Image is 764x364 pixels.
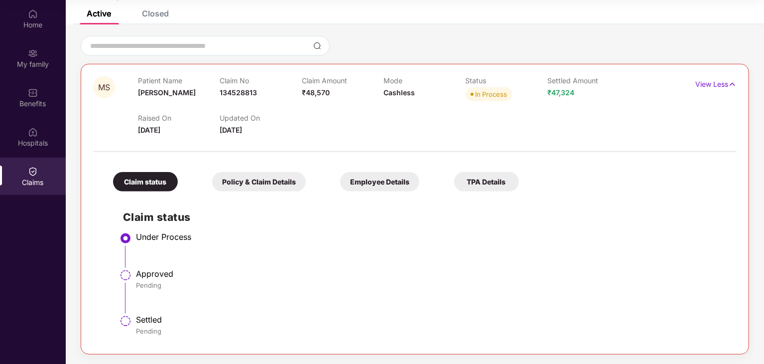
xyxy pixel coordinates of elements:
p: Status [466,76,547,85]
img: svg+xml;base64,PHN2ZyBpZD0iU3RlcC1BY3RpdmUtMzJ4MzIiIHhtbG5zPSJodHRwOi8vd3d3LnczLm9yZy8yMDAwL3N2Zy... [120,232,131,244]
div: Pending [136,327,727,336]
p: Updated On [220,114,301,122]
div: In Process [476,89,508,99]
span: MS [98,83,110,92]
p: Raised On [138,114,220,122]
div: Employee Details [340,172,419,191]
img: svg+xml;base64,PHN2ZyBpZD0iQmVuZWZpdHMiIHhtbG5zPSJodHRwOi8vd3d3LnczLm9yZy8yMDAwL3N2ZyIgd2lkdGg9Ij... [28,88,38,98]
img: svg+xml;base64,PHN2ZyBpZD0iSG9tZSIgeG1sbnM9Imh0dHA6Ly93d3cudzMub3JnLzIwMDAvc3ZnIiB3aWR0aD0iMjAiIG... [28,9,38,19]
span: [PERSON_NAME] [138,88,196,97]
img: svg+xml;base64,PHN2ZyBpZD0iSG9zcGl0YWxzIiB4bWxucz0iaHR0cDovL3d3dy53My5vcmcvMjAwMC9zdmciIHdpZHRoPS... [28,127,38,137]
img: svg+xml;base64,PHN2ZyBpZD0iQ2xhaW0iIHhtbG5zPSJodHRwOi8vd3d3LnczLm9yZy8yMDAwL3N2ZyIgd2lkdGg9IjIwIi... [28,167,38,177]
p: Mode [383,76,465,85]
p: Claim No [220,76,301,85]
img: svg+xml;base64,PHN2ZyBpZD0iU3RlcC1QZW5kaW5nLTMyeDMyIiB4bWxucz0iaHR0cDovL3d3dy53My5vcmcvMjAwMC9zdm... [120,315,131,327]
span: [DATE] [138,126,160,134]
img: svg+xml;base64,PHN2ZyB4bWxucz0iaHR0cDovL3d3dy53My5vcmcvMjAwMC9zdmciIHdpZHRoPSIxNyIgaGVpZ2h0PSIxNy... [728,79,737,90]
img: svg+xml;base64,PHN2ZyB3aWR0aD0iMjAiIGhlaWdodD0iMjAiIHZpZXdCb3g9IjAgMCAyMCAyMCIgZmlsbD0ibm9uZSIgeG... [28,48,38,58]
div: Closed [142,8,169,18]
div: Approved [136,269,727,279]
span: 134528813 [220,88,257,97]
span: ₹47,324 [547,88,574,97]
span: ₹48,570 [302,88,330,97]
img: svg+xml;base64,PHN2ZyBpZD0iU3RlcC1QZW5kaW5nLTMyeDMyIiB4bWxucz0iaHR0cDovL3d3dy53My5vcmcvMjAwMC9zdm... [120,269,131,281]
div: Active [87,8,111,18]
div: Claim status [113,172,178,191]
div: Pending [136,281,727,290]
span: Cashless [383,88,415,97]
p: Patient Name [138,76,220,85]
span: [DATE] [220,126,242,134]
div: Policy & Claim Details [212,172,306,191]
img: svg+xml;base64,PHN2ZyBpZD0iU2VhcmNoLTMyeDMyIiB4bWxucz0iaHR0cDovL3d3dy53My5vcmcvMjAwMC9zdmciIHdpZH... [313,42,321,50]
div: TPA Details [454,172,519,191]
h2: Claim status [123,209,727,225]
p: Claim Amount [302,76,383,85]
p: View Less [695,76,737,90]
div: Under Process [136,232,727,242]
div: Settled [136,315,727,325]
p: Settled Amount [547,76,629,85]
